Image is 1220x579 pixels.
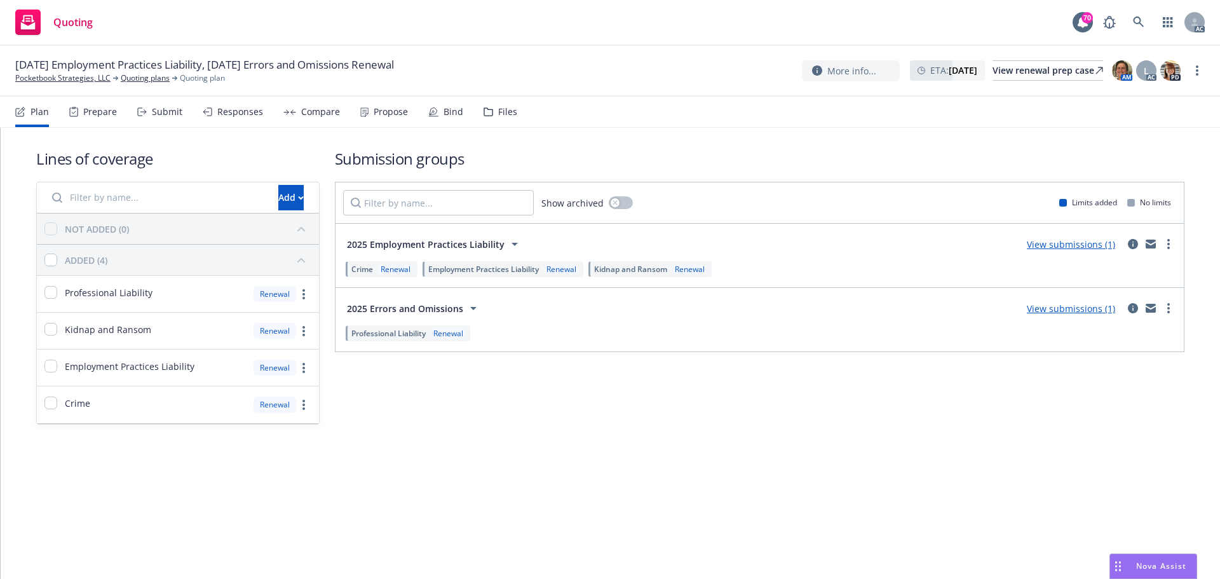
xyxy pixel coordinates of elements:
[65,286,152,299] span: Professional Liability
[1112,60,1132,81] img: photo
[254,286,296,302] div: Renewal
[65,360,194,373] span: Employment Practices Liability
[1125,236,1141,252] a: circleInformation
[672,264,707,275] div: Renewal
[296,287,311,302] a: more
[254,323,296,339] div: Renewal
[254,360,296,376] div: Renewal
[1110,554,1126,578] div: Drag to move
[993,60,1103,81] a: View renewal prep case
[343,190,534,215] input: Filter by name...
[121,72,170,84] a: Quoting plans
[347,302,463,315] span: 2025 Errors and Omissions
[15,72,111,84] a: Pocketbook Strategies, LLC
[444,107,463,117] div: Bind
[83,107,117,117] div: Prepare
[65,323,151,336] span: Kidnap and Ransom
[1127,197,1171,208] div: No limits
[1143,301,1158,316] a: mail
[296,324,311,339] a: more
[1027,303,1115,315] a: View submissions (1)
[1161,236,1176,252] a: more
[594,264,667,275] span: Kidnap and Ransom
[1161,301,1176,316] a: more
[30,107,49,117] div: Plan
[36,148,320,169] h1: Lines of coverage
[1097,10,1122,35] a: Report a Bug
[152,107,182,117] div: Submit
[65,250,311,270] button: ADDED (4)
[1059,197,1117,208] div: Limits added
[1081,12,1093,24] div: 70
[378,264,413,275] div: Renewal
[1189,63,1205,78] a: more
[278,186,304,210] div: Add
[1136,561,1186,571] span: Nova Assist
[296,360,311,376] a: more
[343,296,485,321] button: 2025 Errors and Omissions
[180,72,225,84] span: Quoting plan
[498,107,517,117] div: Files
[1144,64,1149,78] span: L
[343,231,526,257] button: 2025 Employment Practices Liability
[217,107,263,117] div: Responses
[1160,60,1181,81] img: photo
[1155,10,1181,35] a: Switch app
[65,254,107,267] div: ADDED (4)
[949,64,977,76] strong: [DATE]
[65,222,129,236] div: NOT ADDED (0)
[347,238,505,251] span: 2025 Employment Practices Liability
[65,397,90,410] span: Crime
[827,64,876,78] span: More info...
[374,107,408,117] div: Propose
[296,397,311,412] a: more
[1027,238,1115,250] a: View submissions (1)
[541,196,604,210] span: Show archived
[428,264,539,275] span: Employment Practices Liability
[930,64,977,77] span: ETA :
[1143,236,1158,252] a: mail
[44,185,271,210] input: Filter by name...
[351,264,373,275] span: Crime
[53,17,93,27] span: Quoting
[802,60,900,81] button: More info...
[993,61,1103,80] div: View renewal prep case
[1109,554,1197,579] button: Nova Assist
[254,397,296,412] div: Renewal
[65,219,311,239] button: NOT ADDED (0)
[10,4,98,40] a: Quoting
[335,148,1184,169] h1: Submission groups
[1126,10,1151,35] a: Search
[278,185,304,210] button: Add
[15,57,394,72] span: [DATE] Employment Practices Liability, [DATE] Errors and Omissions Renewal
[351,328,426,339] span: Professional Liability
[1125,301,1141,316] a: circleInformation
[431,328,466,339] div: Renewal
[544,264,579,275] div: Renewal
[301,107,340,117] div: Compare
